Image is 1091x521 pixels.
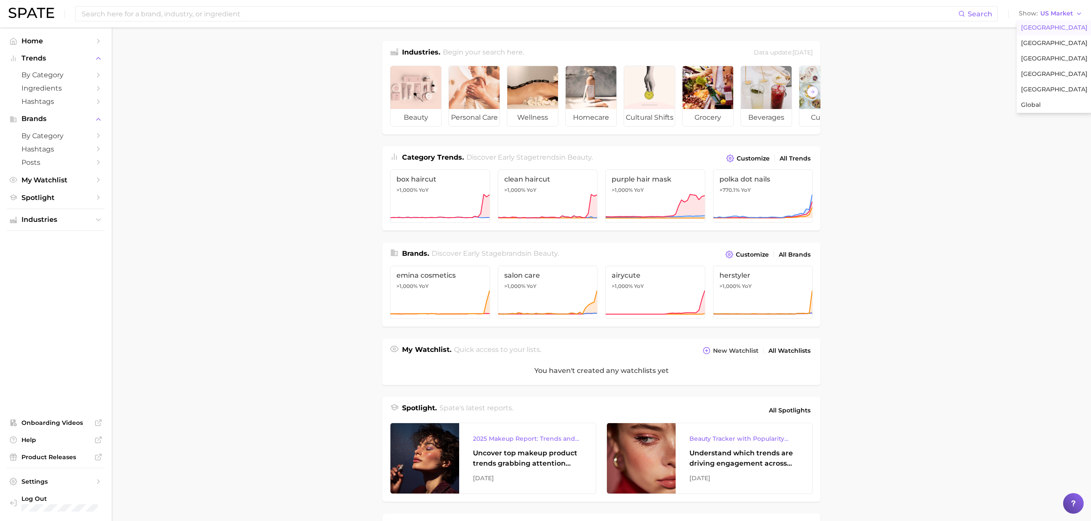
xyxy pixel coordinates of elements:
[504,271,591,279] span: salon care
[473,473,582,483] div: [DATE]
[968,10,992,18] span: Search
[689,433,798,444] div: Beauty Tracker with Popularity Index
[21,145,90,153] span: Hashtags
[724,152,772,164] button: Customize
[432,249,559,257] span: Discover Early Stage brands in .
[402,47,440,59] h1: Industries.
[7,156,105,169] a: Posts
[21,84,90,92] span: Ingredients
[21,132,90,140] span: by Category
[7,475,105,488] a: Settings
[1021,70,1088,78] span: [GEOGRAPHIC_DATA]
[780,155,811,162] span: All Trends
[396,271,484,279] span: emina cosmetics
[21,453,90,461] span: Product Releases
[504,283,525,289] span: >1,000%
[527,283,536,290] span: YoY
[7,82,105,95] a: Ingredients
[396,187,418,193] span: >1,000%
[7,129,105,142] a: by Category
[21,478,90,485] span: Settings
[612,271,699,279] span: airycute
[390,266,490,319] a: emina cosmetics>1,000% YoY
[713,266,813,319] a: herstyler>1,000% YoY
[1021,24,1088,31] span: [GEOGRAPHIC_DATA]
[396,175,484,183] span: box haircut
[605,170,705,223] a: purple hair mask>1,000% YoY
[565,66,617,127] a: homecare
[807,86,818,97] button: Scroll Right
[1040,11,1073,16] span: US Market
[7,112,105,125] button: Brands
[768,347,811,354] span: All Watchlists
[527,187,536,194] span: YoY
[21,97,90,106] span: Hashtags
[713,170,813,223] a: polka dot nails+770.1% YoY
[779,251,811,258] span: All Brands
[689,448,798,469] div: Understand which trends are driving engagement across platforms in the skin, hair, makeup, and fr...
[7,191,105,204] a: Spotlight
[7,142,105,156] a: Hashtags
[741,66,792,127] a: beverages
[719,271,807,279] span: herstyler
[21,194,90,202] span: Spotlight
[7,451,105,463] a: Product Releases
[7,95,105,108] a: Hashtags
[402,403,437,418] h1: Spotlight.
[1021,101,1041,109] span: Global
[7,68,105,82] a: by Category
[382,357,820,385] div: You haven't created any watchlists yet
[566,109,616,126] span: homecare
[634,283,644,290] span: YoY
[402,153,464,161] span: Category Trends .
[7,416,105,429] a: Onboarding Videos
[419,187,429,194] span: YoY
[390,109,441,126] span: beauty
[1019,11,1038,16] span: Show
[683,109,733,126] span: grocery
[21,216,90,224] span: Industries
[1021,86,1088,93] span: [GEOGRAPHIC_DATA]
[612,187,633,193] span: >1,000%
[719,187,740,193] span: +770.1%
[81,6,958,21] input: Search here for a brand, industry, or ingredient
[507,109,558,126] span: wellness
[799,109,850,126] span: culinary
[21,419,90,427] span: Onboarding Videos
[741,109,792,126] span: beverages
[21,55,90,62] span: Trends
[443,47,524,59] h2: Begin your search here.
[507,66,558,127] a: wellness
[504,187,525,193] span: >1,000%
[605,266,705,319] a: airycute>1,000% YoY
[21,71,90,79] span: by Category
[21,158,90,167] span: Posts
[567,153,591,161] span: beauty
[439,403,513,418] h2: Spate's latest reports.
[1021,55,1088,62] span: [GEOGRAPHIC_DATA]
[448,66,500,127] a: personal care
[606,423,813,494] a: Beauty Tracker with Popularity IndexUnderstand which trends are driving engagement across platfor...
[21,176,90,184] span: My Watchlist
[454,345,541,357] h2: Quick access to your lists.
[449,109,500,126] span: personal care
[504,175,591,183] span: clean haircut
[21,37,90,45] span: Home
[473,433,582,444] div: 2025 Makeup Report: Trends and Brands to Watch
[466,153,593,161] span: Discover Early Stage trends in .
[682,66,734,127] a: grocery
[7,213,105,226] button: Industries
[396,283,418,289] span: >1,000%
[402,345,451,357] h1: My Watchlist.
[390,66,442,127] a: beauty
[498,266,598,319] a: salon care>1,000% YoY
[498,170,598,223] a: clean haircut>1,000% YoY
[689,473,798,483] div: [DATE]
[7,492,105,514] a: Log out. Currently logged in with e-mail katieramell@metagenics.com.
[777,153,813,164] a: All Trends
[1017,8,1085,19] button: ShowUS Market
[799,66,850,127] a: culinary
[21,436,90,444] span: Help
[713,347,759,354] span: New Watchlist
[741,187,751,194] span: YoY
